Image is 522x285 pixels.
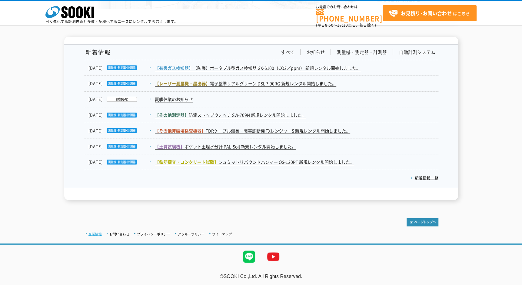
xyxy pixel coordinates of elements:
[88,112,154,118] dt: [DATE]
[325,22,334,28] span: 8:50
[383,5,477,21] a: お見積り･お問い合わせはこちら
[281,49,294,55] a: すべて
[178,232,204,236] a: クッキーポリシー
[88,80,154,87] dt: [DATE]
[88,143,154,150] dt: [DATE]
[155,112,189,118] span: 【その他測定器】
[237,245,261,269] img: LINE
[88,96,154,102] dt: [DATE]
[155,80,210,86] span: 【レーザー測量機・墨出器】
[389,9,470,18] span: はこちら
[155,128,206,134] span: 【その他非破壊検査機器】
[316,9,383,22] a: [PHONE_NUMBER]
[103,65,137,70] img: 測量機・測定器・計測器
[88,232,102,236] a: 企業情報
[155,65,361,71] a: 【有害ガス検知器】（防爆）ポータブル型ガス検知器 GX-6100（CO2／ppm） 新規レンタル開始しました。
[155,143,185,149] span: 【土質試験機】
[103,113,137,118] img: 測量機・測定器・計測器
[307,49,325,55] a: お知らせ
[137,232,170,236] a: プライバシーポリシー
[316,22,376,28] span: (平日 ～ 土日、祝日除く)
[88,128,154,134] dt: [DATE]
[155,159,354,165] a: 【鉄筋探査・コンクリート試験】シュミットリバウンドハンマー OS-120PT 新規レンタル開始しました。
[88,159,154,165] dt: [DATE]
[103,144,137,149] img: 測量機・測定器・計測器
[103,97,137,102] img: お知らせ
[84,49,111,55] h1: 新着情報
[155,112,306,118] a: 【その他測定器】防滴ストップウォッチ SW-709N 新規レンタル開始しました。
[103,128,137,133] img: 測量機・測定器・計測器
[499,280,522,285] a: テストMail
[155,96,193,102] a: 夏季休業のお知らせ
[337,49,387,55] a: 測量機・測定器・計測器
[88,65,154,71] dt: [DATE]
[155,159,218,165] span: 【鉄筋探査・コンクリート試験】
[337,22,348,28] span: 17:30
[45,20,178,23] p: 日々進化する計測技術と多種・多様化するニーズにレンタルでお応えします。
[407,218,438,226] img: トップページへ
[261,245,285,269] img: YouTube
[399,49,435,55] a: 自動計測システム
[155,143,296,150] a: 【土質試験機】ポケット土壌水分計 PAL-Soil 新規レンタル開始しました。
[155,80,336,87] a: 【レーザー測量機・墨出器】電子整準リアルグリーン DSLP-90RG 新規レンタル開始しました。
[155,65,193,71] span: 【有害ガス検知器】
[401,9,452,17] strong: お見積り･お問い合わせ
[212,232,232,236] a: サイトマップ
[103,160,137,165] img: 測量機・測定器・計測器
[103,81,137,86] img: 測量機・測定器・計測器
[411,175,438,181] a: 新着情報一覧
[109,232,129,236] a: お問い合わせ
[316,5,383,9] span: お電話でのお問い合わせは
[155,128,350,134] a: 【その他非破壊検査機器】TDRケーブル測長・障害診断機 TXレンジャーS 新規レンタル開始しました。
